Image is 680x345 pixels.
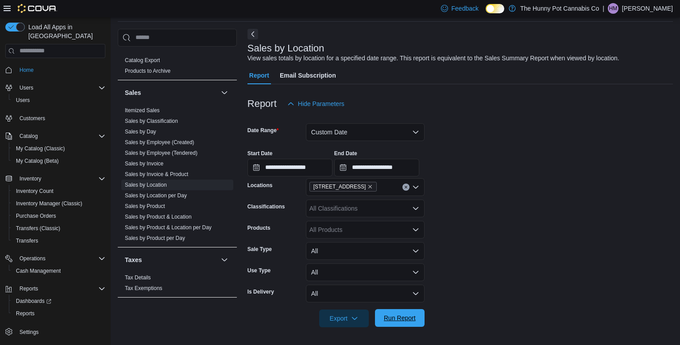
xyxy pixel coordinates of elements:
span: My Catalog (Classic) [16,145,65,152]
a: Sales by Employee (Tendered) [125,150,197,156]
span: Reports [16,283,105,294]
img: Cova [18,4,57,13]
button: Purchase Orders [9,210,109,222]
div: Taxes [118,272,237,297]
span: Cash Management [16,267,61,274]
span: Products to Archive [125,67,170,74]
button: Users [16,82,37,93]
a: Dashboards [12,296,55,306]
button: Remove 2173 Yonge St from selection in this group [367,184,373,189]
button: Run Report [375,309,425,327]
a: Settings [16,327,42,337]
button: Users [2,82,109,94]
a: Users [12,95,33,106]
span: Customers [19,115,45,122]
button: Inventory Count [9,185,109,197]
button: Next [247,29,258,39]
input: Press the down key to open a popover containing a calendar. [334,159,419,176]
span: Sales by Employee (Created) [125,139,194,146]
a: Products to Archive [125,68,170,74]
a: Catalog Export [125,57,160,63]
span: [STREET_ADDRESS] [313,182,366,191]
button: Transfers (Classic) [9,222,109,235]
button: Transfers [9,235,109,247]
span: Transfers [12,235,105,246]
span: My Catalog (Beta) [12,156,105,166]
a: Sales by Product & Location per Day [125,224,212,231]
span: Purchase Orders [16,212,56,220]
span: Sales by Day [125,128,156,135]
a: Sales by Product & Location [125,214,192,220]
span: Customers [16,113,105,124]
button: Catalog [2,130,109,142]
div: Hector Molina [608,3,618,14]
a: Sales by Location per Day [125,192,187,199]
span: Sales by Location per Day [125,192,187,199]
h3: Taxes [125,255,142,264]
button: Custom Date [306,123,425,141]
button: Cash Management [9,265,109,277]
span: Tax Exemptions [125,285,162,292]
a: Tax Details [125,274,151,281]
span: Sales by Employee (Tendered) [125,149,197,157]
span: Inventory Manager (Classic) [12,198,105,209]
div: View sales totals by location for a specified date range. This report is equivalent to the Sales ... [247,54,619,63]
button: Products [219,37,230,48]
a: Dashboards [9,295,109,307]
p: | [603,3,604,14]
h3: Sales [125,88,141,97]
button: Open list of options [412,226,419,233]
span: Reports [16,310,35,317]
button: Reports [2,282,109,295]
span: Inventory Count [12,186,105,196]
button: Home [2,63,109,76]
span: Transfers (Classic) [12,223,105,234]
p: [PERSON_NAME] [622,3,673,14]
button: My Catalog (Beta) [9,155,109,167]
label: Use Type [247,267,270,274]
span: Sales by Product per Day [125,235,185,242]
a: My Catalog (Classic) [12,143,69,154]
div: Sales [118,105,237,247]
button: Taxes [125,255,217,264]
span: Inventory [16,173,105,184]
a: Sales by Employee (Created) [125,139,194,145]
span: Settings [19,329,39,336]
h3: Sales by Location [247,43,325,54]
button: Taxes [219,255,230,265]
button: Operations [16,253,49,264]
label: Is Delivery [247,288,274,295]
span: Dashboards [12,296,105,306]
span: Users [16,97,30,104]
span: HM [609,3,618,14]
button: Catalog [16,131,41,141]
span: Users [19,84,33,91]
label: Classifications [247,203,285,210]
span: Export [325,310,363,327]
span: Settings [16,326,105,337]
span: Users [16,82,105,93]
span: Operations [16,253,105,264]
button: Inventory Manager (Classic) [9,197,109,210]
h3: Report [247,98,277,109]
a: Itemized Sales [125,107,160,114]
span: Inventory Manager (Classic) [16,200,82,207]
button: Inventory [16,173,45,184]
a: Inventory Manager (Classic) [12,198,86,209]
button: Reports [16,283,42,294]
span: Sales by Location [125,181,167,188]
label: Products [247,224,270,231]
a: Transfers [12,235,42,246]
p: The Hunny Pot Cannabis Co [520,3,599,14]
button: Open list of options [412,205,419,212]
button: All [306,242,425,260]
span: Sales by Product [125,203,165,210]
button: Users [9,94,109,106]
span: Report [249,67,269,84]
a: My Catalog (Beta) [12,156,62,166]
span: Home [19,67,34,74]
input: Dark Mode [486,4,504,13]
a: Inventory Count [12,186,57,196]
label: Start Date [247,150,273,157]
